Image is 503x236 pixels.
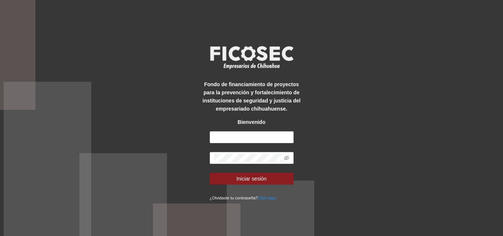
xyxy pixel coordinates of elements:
strong: Fondo de financiamiento de proyectos para la prevención y fortalecimiento de instituciones de seg... [202,81,300,112]
small: ¿Olvidaste tu contraseña? [210,196,276,200]
img: logo [205,44,298,71]
span: eye-invisible [284,155,289,161]
button: Iniciar sesión [210,173,294,185]
span: Iniciar sesión [236,175,267,183]
strong: Bienvenido [237,119,265,125]
a: Click aqui [258,196,276,200]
